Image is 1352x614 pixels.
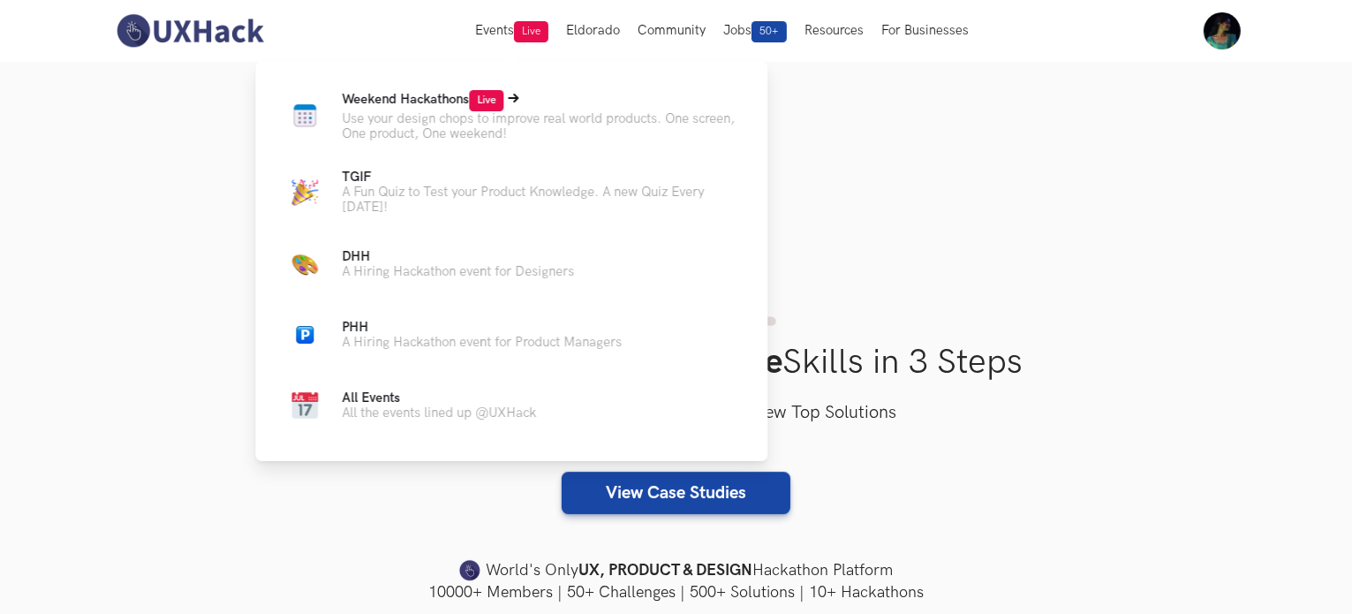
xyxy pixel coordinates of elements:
a: CalendarAll EventsAll the events lined up @UXHack [283,384,739,427]
h3: Select a Case Study, Test your skills & View Top Solutions [111,399,1242,428]
span: Weekend Hackathons [342,92,503,107]
span: TGIF [342,170,371,185]
a: View Case Studies [562,472,790,514]
h4: World's Only Hackathon Platform [111,558,1242,583]
p: A Hiring Hackathon event for Product Managers [342,335,622,350]
span: All Events [342,390,400,406]
h4: 10000+ Members | 50+ Challenges | 500+ Solutions | 10+ Hackathons [111,581,1242,603]
p: A Fun Quiz to Test your Product Knowledge. A new Quiz Every [DATE]! [342,185,739,215]
span: Live [469,90,503,111]
p: All the events lined up @UXHack [342,406,536,421]
img: Color Palette [291,251,318,277]
h1: Improve Your Skills in 3 Steps [111,342,1242,383]
strong: UX, PRODUCT & DESIGN [578,558,752,583]
img: Calendar [291,392,318,419]
a: Calendar newWeekend HackathonsLiveUse your design chops to improve real world products. One scree... [283,90,739,141]
a: Party capTGIFA Fun Quiz to Test your Product Knowledge. A new Quiz Every [DATE]! [283,170,739,215]
img: Your profile pic [1204,12,1241,49]
p: A Hiring Hackathon event for Designers [342,264,574,279]
a: Color PaletteDHHA Hiring Hackathon event for Designers [283,243,739,285]
p: Use your design chops to improve real world products. One screen, One product, One weekend! [342,111,739,141]
span: 50+ [752,21,787,42]
img: UXHack-logo.png [111,12,268,49]
img: uxhack-favicon-image.png [459,559,480,582]
span: DHH [342,249,370,264]
img: Calendar new [291,102,318,129]
img: Party cap [291,179,318,206]
span: Live [514,21,548,42]
a: ParkingPHHA Hiring Hackathon event for Product Managers [283,314,739,356]
span: PHH [342,320,368,335]
img: Parking [296,326,313,344]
